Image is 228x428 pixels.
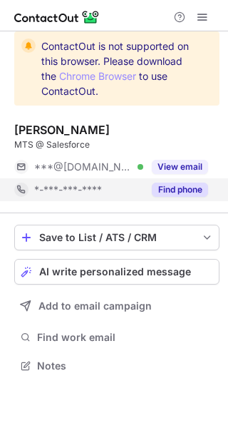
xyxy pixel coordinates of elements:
button: Find work email [14,327,219,347]
button: Add to email campaign [14,293,219,319]
div: MTS @ Salesforce [14,138,219,151]
a: Chrome Browser [59,70,136,82]
button: Notes [14,356,219,376]
button: save-profile-one-click [14,225,219,250]
span: Find work email [37,331,214,344]
span: Add to email campaign [38,300,152,312]
span: ***@[DOMAIN_NAME] [34,160,133,173]
img: warning [21,39,36,53]
span: AI write personalized message [39,266,191,277]
button: Reveal Button [152,183,208,197]
span: Notes [37,360,214,372]
button: AI write personalized message [14,259,219,285]
span: ContactOut is not supported on this browser. Please download the to use ContactOut. [41,39,194,98]
button: Reveal Button [152,160,208,174]
div: [PERSON_NAME] [14,123,110,137]
div: Save to List / ATS / CRM [39,232,195,243]
img: ContactOut v5.3.10 [14,9,100,26]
